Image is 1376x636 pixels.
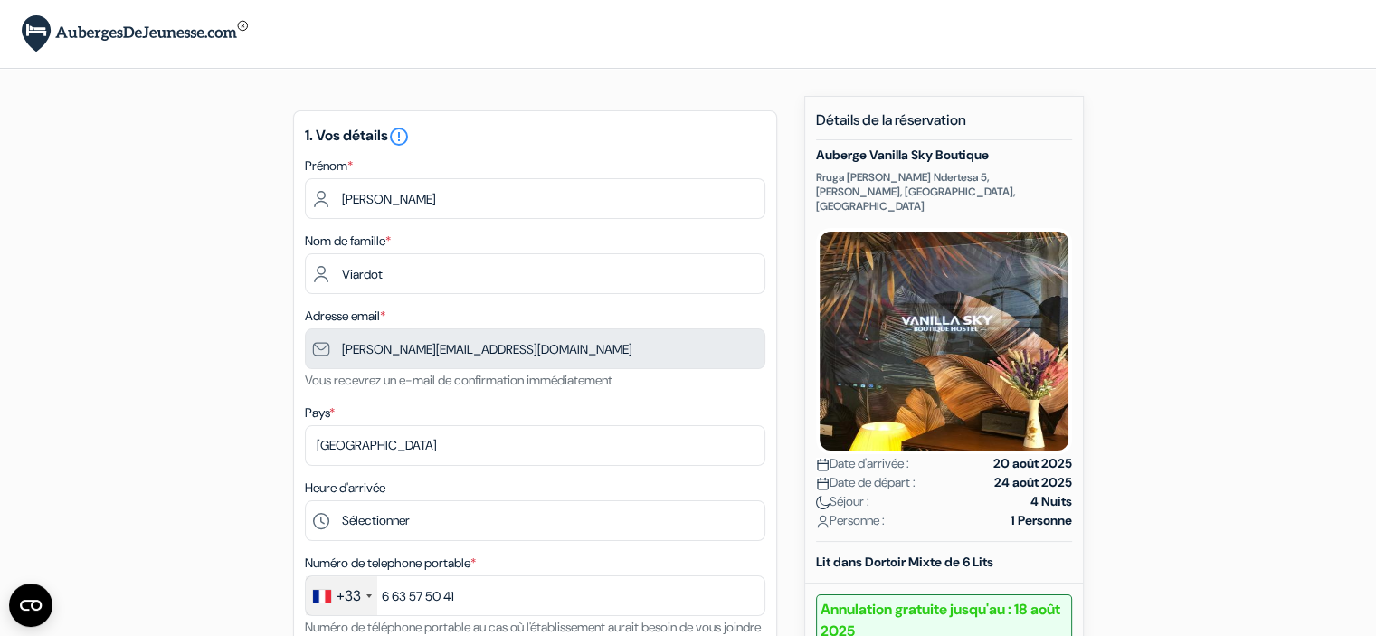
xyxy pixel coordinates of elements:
div: +33 [337,585,361,607]
img: calendar.svg [816,477,830,490]
input: Entrez votre prénom [305,178,765,219]
input: 6 12 34 56 78 [305,575,765,616]
h5: Détails de la réservation [816,111,1072,140]
span: Personne : [816,511,885,530]
a: error_outline [388,126,410,145]
label: Heure d'arrivée [305,479,385,498]
h5: Auberge Vanilla Sky Boutique [816,147,1072,163]
button: Ouvrir le widget CMP [9,584,52,627]
label: Adresse email [305,307,385,326]
strong: 20 août 2025 [993,454,1072,473]
h5: 1. Vos détails [305,126,765,147]
input: Entrer adresse e-mail [305,328,765,369]
small: Vous recevrez un e-mail de confirmation immédiatement [305,372,612,388]
img: moon.svg [816,496,830,509]
img: calendar.svg [816,458,830,471]
strong: 4 Nuits [1030,492,1072,511]
p: Rruga [PERSON_NAME] Ndertesa 5, [PERSON_NAME], [GEOGRAPHIC_DATA], [GEOGRAPHIC_DATA] [816,170,1072,214]
span: Date de départ : [816,473,916,492]
label: Numéro de telephone portable [305,554,476,573]
span: Séjour : [816,492,869,511]
div: France: +33 [306,576,377,615]
input: Entrer le nom de famille [305,253,765,294]
img: user_icon.svg [816,515,830,528]
strong: 1 Personne [1011,511,1072,530]
label: Prénom [305,157,353,176]
b: Lit dans Dortoir Mixte de 6 Lits [816,554,993,570]
label: Nom de famille [305,232,391,251]
span: Date d'arrivée : [816,454,909,473]
img: AubergesDeJeunesse.com [22,15,248,52]
i: error_outline [388,126,410,147]
small: Numéro de téléphone portable au cas où l'établissement aurait besoin de vous joindre [305,619,761,635]
strong: 24 août 2025 [994,473,1072,492]
label: Pays [305,403,335,422]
